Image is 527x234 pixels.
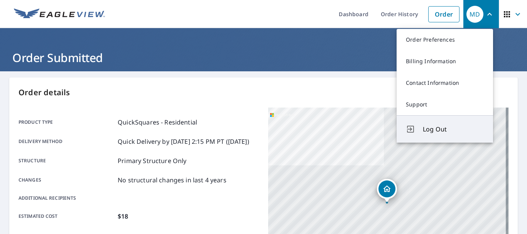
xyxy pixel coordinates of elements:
div: Dropped pin, building 1, Residential property, 1116 Bowie St Sulphur Springs, TX 75482 [377,179,397,203]
p: Order details [19,87,508,98]
p: $18 [118,212,128,221]
p: Product type [19,118,115,127]
p: Quick Delivery by [DATE] 2:15 PM PT ([DATE]) [118,137,249,146]
p: Estimated cost [19,212,115,221]
p: QuickSquares - Residential [118,118,197,127]
a: Order [428,6,459,22]
p: Structure [19,156,115,165]
p: Primary Structure Only [118,156,186,165]
img: EV Logo [14,8,105,20]
div: MD [466,6,483,23]
a: Contact Information [397,72,493,94]
p: Additional recipients [19,195,115,202]
p: Changes [19,175,115,185]
p: Delivery method [19,137,115,146]
p: No structural changes in last 4 years [118,175,226,185]
a: Support [397,94,493,115]
h1: Order Submitted [9,50,518,66]
button: Log Out [397,115,493,143]
a: Order Preferences [397,29,493,51]
a: Billing Information [397,51,493,72]
span: Log Out [423,125,484,134]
